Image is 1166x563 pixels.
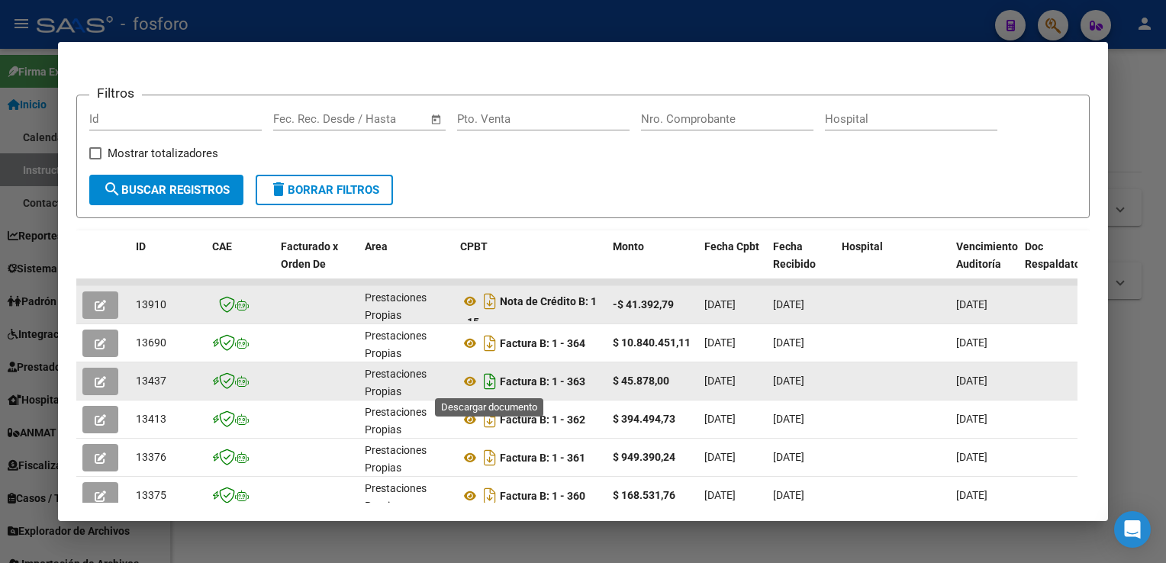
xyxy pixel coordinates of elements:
[454,230,607,298] datatable-header-cell: CPBT
[365,406,427,436] span: Prestaciones Propias
[773,375,804,387] span: [DATE]
[349,112,423,126] input: Fecha fin
[460,240,488,253] span: CPBT
[212,240,232,253] span: CAE
[613,240,644,253] span: Monto
[136,240,146,253] span: ID
[480,407,500,432] i: Descargar documento
[704,336,736,349] span: [DATE]
[130,230,206,298] datatable-header-cell: ID
[956,413,987,425] span: [DATE]
[704,413,736,425] span: [DATE]
[500,375,585,388] strong: Factura B: 1 - 363
[767,230,836,298] datatable-header-cell: Fecha Recibido
[613,336,691,349] strong: $ 10.840.451,11
[480,446,500,470] i: Descargar documento
[136,489,166,501] span: 13375
[836,230,950,298] datatable-header-cell: Hospital
[365,444,427,474] span: Prestaciones Propias
[613,375,669,387] strong: $ 45.878,00
[704,240,759,253] span: Fecha Cpbt
[365,330,427,359] span: Prestaciones Propias
[206,230,275,298] datatable-header-cell: CAE
[698,230,767,298] datatable-header-cell: Fecha Cpbt
[103,180,121,198] mat-icon: search
[956,298,987,310] span: [DATE]
[956,489,987,501] span: [DATE]
[773,489,804,501] span: [DATE]
[1114,511,1151,548] div: Open Intercom Messenger
[108,144,218,162] span: Mostrar totalizadores
[136,451,166,463] span: 13376
[500,337,585,349] strong: Factura B: 1 - 364
[359,230,454,298] datatable-header-cell: Area
[269,183,379,197] span: Borrar Filtros
[365,368,427,397] span: Prestaciones Propias
[773,298,804,310] span: [DATE]
[273,112,335,126] input: Fecha inicio
[704,375,736,387] span: [DATE]
[1019,230,1110,298] datatable-header-cell: Doc Respaldatoria
[89,175,243,205] button: Buscar Registros
[956,336,987,349] span: [DATE]
[365,291,427,321] span: Prestaciones Propias
[842,240,883,253] span: Hospital
[103,183,230,197] span: Buscar Registros
[281,240,338,270] span: Facturado x Orden De
[613,298,674,310] strong: -$ 41.392,79
[365,240,388,253] span: Area
[460,295,597,328] strong: Nota de Crédito B: 1 - 15
[427,111,445,128] button: Open calendar
[500,413,585,426] strong: Factura B: 1 - 362
[480,369,500,394] i: Descargar documento
[480,289,500,314] i: Descargar documento
[136,375,166,387] span: 13437
[613,451,675,463] strong: $ 949.390,24
[956,375,987,387] span: [DATE]
[950,230,1019,298] datatable-header-cell: Vencimiento Auditoría
[136,336,166,349] span: 13690
[500,452,585,464] strong: Factura B: 1 - 361
[365,482,427,512] span: Prestaciones Propias
[136,413,166,425] span: 13413
[613,489,675,501] strong: $ 168.531,76
[704,451,736,463] span: [DATE]
[773,336,804,349] span: [DATE]
[256,175,393,205] button: Borrar Filtros
[773,451,804,463] span: [DATE]
[269,180,288,198] mat-icon: delete
[480,331,500,355] i: Descargar documento
[89,83,142,103] h3: Filtros
[956,240,1018,270] span: Vencimiento Auditoría
[613,413,675,425] strong: $ 394.494,73
[704,489,736,501] span: [DATE]
[607,230,698,298] datatable-header-cell: Monto
[956,451,987,463] span: [DATE]
[773,413,804,425] span: [DATE]
[275,230,359,298] datatable-header-cell: Facturado x Orden De
[136,298,166,310] span: 13910
[773,240,816,270] span: Fecha Recibido
[1025,240,1094,270] span: Doc Respaldatoria
[704,298,736,310] span: [DATE]
[500,490,585,502] strong: Factura B: 1 - 360
[480,484,500,508] i: Descargar documento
